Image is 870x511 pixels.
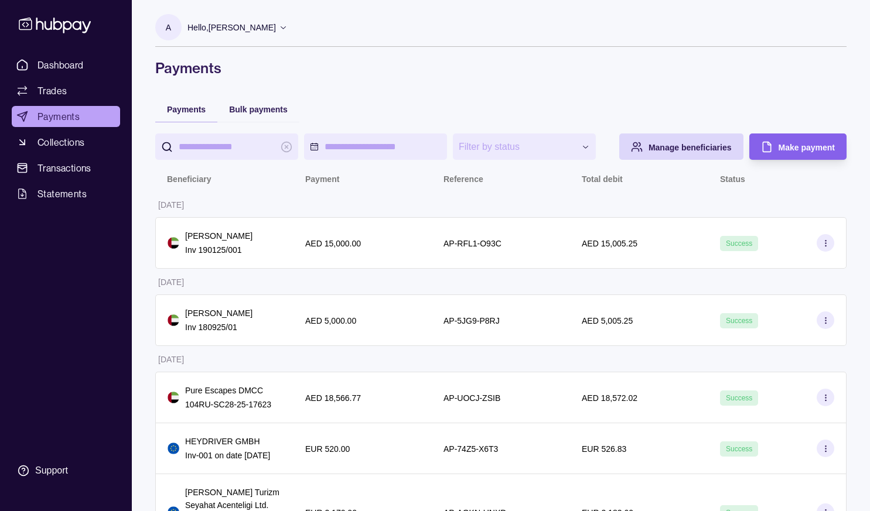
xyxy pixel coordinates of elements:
[168,314,179,326] img: ae
[185,449,270,462] p: Inv-001 on date [DATE]
[749,133,847,160] button: Make payment
[12,183,120,204] a: Statements
[12,54,120,76] a: Dashboard
[582,239,637,248] p: AED 15,005.25
[168,237,179,249] img: ae
[443,393,500,403] p: AP-UOCJ-ZSIB
[582,174,623,184] p: Total debit
[443,316,500,325] p: AP-5JG9-P8RJ
[37,109,80,124] span: Payments
[185,229,253,242] p: [PERSON_NAME]
[12,458,120,483] a: Support
[168,392,179,403] img: ae
[158,277,184,287] p: [DATE]
[12,80,120,101] a: Trades
[166,21,171,34] p: A
[185,307,253,320] p: [PERSON_NAME]
[185,435,270,448] p: HEYDRIVER GMBH
[37,161,91,175] span: Transactions
[185,321,253,334] p: Inv 180925/01
[305,444,350,454] p: EUR 520.00
[443,444,498,454] p: AP-74Z5-X6T3
[305,316,356,325] p: AED 5,000.00
[779,143,835,152] span: Make payment
[582,316,633,325] p: AED 5,005.25
[305,174,339,184] p: Payment
[720,174,745,184] p: Status
[185,384,271,397] p: Pure Escapes DMCC
[443,239,501,248] p: AP-RFL1-O93C
[37,84,67,98] span: Trades
[305,393,361,403] p: AED 18,566.77
[12,106,120,127] a: Payments
[582,444,626,454] p: EUR 526.83
[726,239,752,248] span: Success
[726,394,752,402] span: Success
[12,157,120,179] a: Transactions
[726,317,752,325] span: Success
[229,105,288,114] span: Bulk payments
[158,200,184,210] p: [DATE]
[167,105,206,114] span: Payments
[619,133,743,160] button: Manage beneficiaries
[187,21,276,34] p: Hello, [PERSON_NAME]
[726,445,752,453] span: Success
[185,398,271,411] p: 104RU-SC28-25-17623
[185,244,253,256] p: Inv 190125/001
[37,135,84,149] span: Collections
[37,187,87,201] span: Statements
[158,355,184,364] p: [DATE]
[305,239,361,248] p: AED 15,000.00
[179,133,275,160] input: search
[582,393,637,403] p: AED 18,572.02
[443,174,483,184] p: Reference
[168,443,179,454] img: eu
[649,143,732,152] span: Manage beneficiaries
[12,132,120,153] a: Collections
[35,464,68,477] div: Support
[155,59,847,77] h1: Payments
[167,174,211,184] p: Beneficiary
[37,58,84,72] span: Dashboard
